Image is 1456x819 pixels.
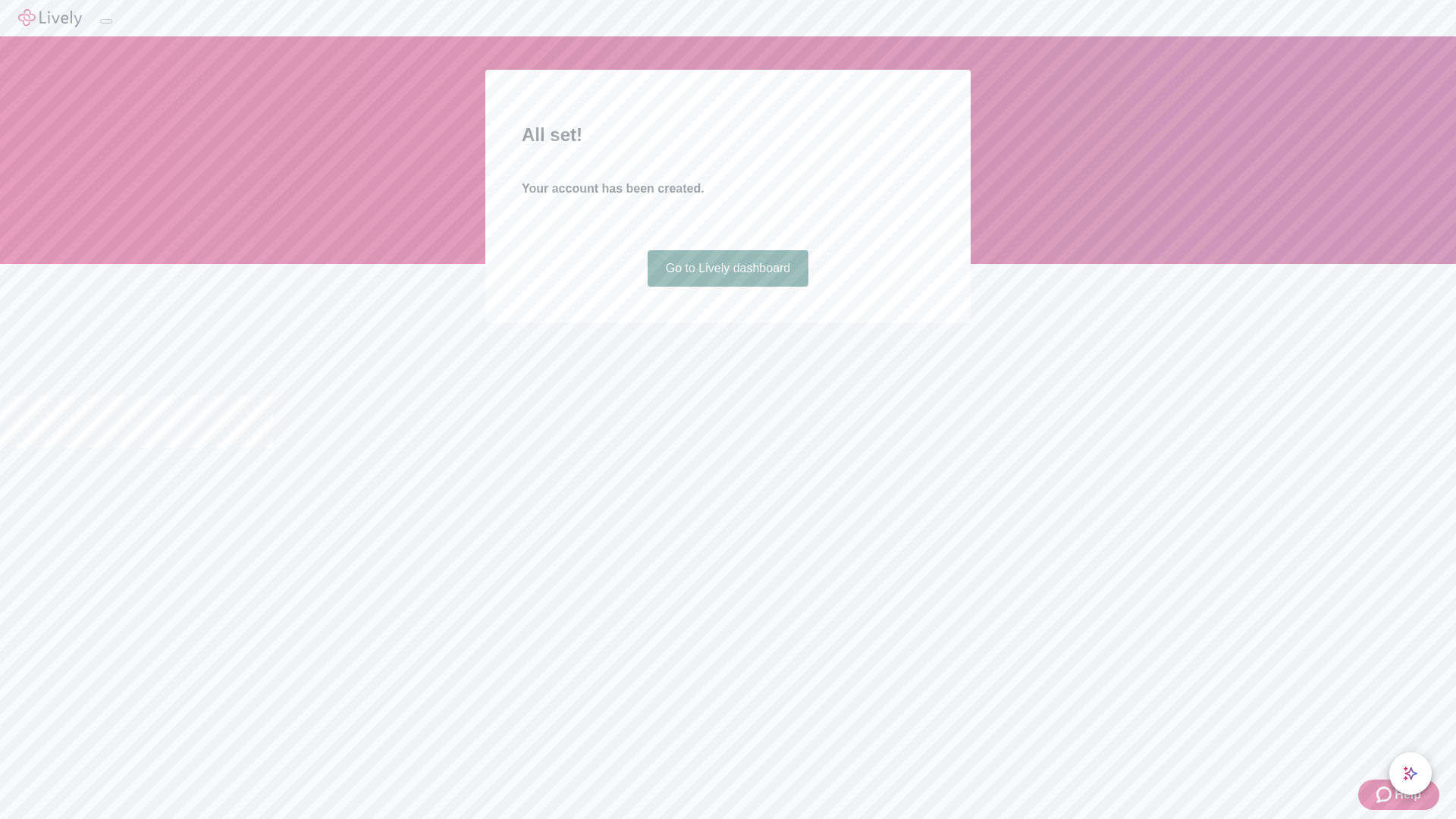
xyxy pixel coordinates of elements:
[1376,786,1395,804] svg: Zendesk support icon
[18,9,82,27] img: Lively
[648,250,809,287] a: Go to Lively dashboard
[1358,780,1439,810] button: Zendesk support iconHelp
[100,19,112,24] button: Log out
[522,121,934,149] h2: All set!
[522,180,934,198] h4: Your account has been created.
[1395,786,1421,804] span: Help
[1389,752,1432,795] button: chat
[1403,766,1418,781] svg: Lively AI Assistant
